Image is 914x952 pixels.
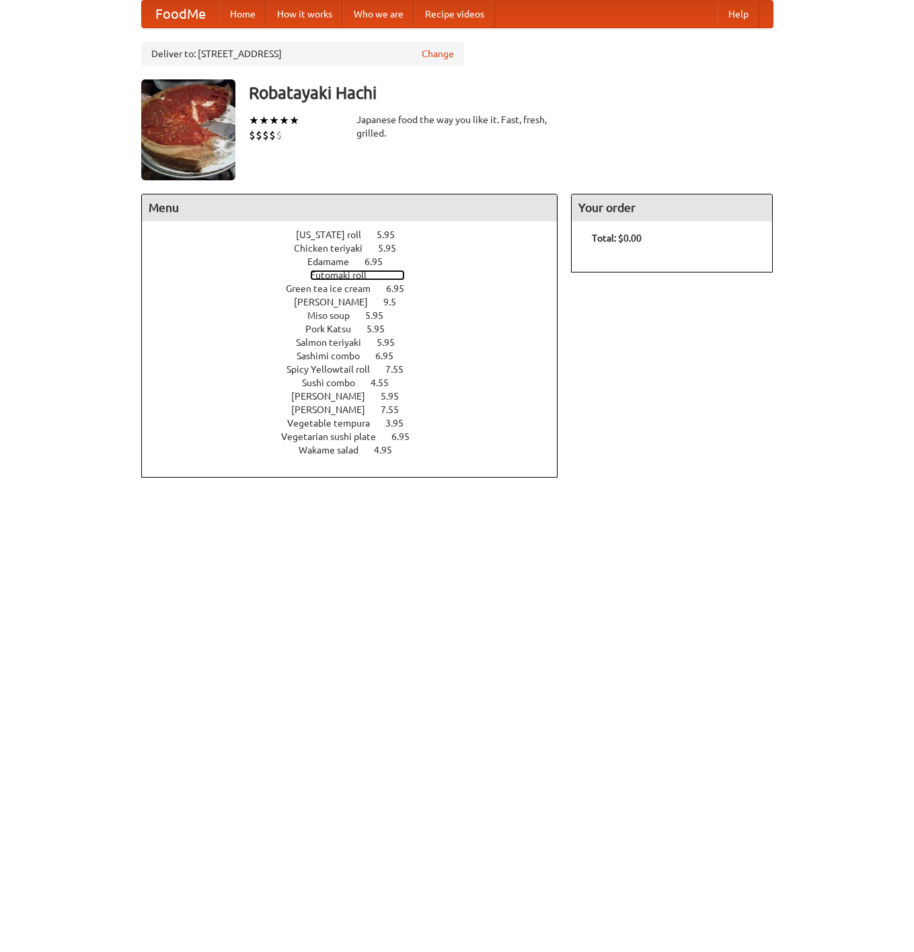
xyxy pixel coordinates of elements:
span: [PERSON_NAME] [291,404,379,415]
span: Sushi combo [302,377,369,388]
span: 5.95 [378,243,410,254]
a: How it works [266,1,343,28]
li: $ [249,128,256,143]
li: $ [256,128,262,143]
span: 6.95 [365,256,396,267]
span: [PERSON_NAME] [294,297,381,307]
a: [PERSON_NAME] 9.5 [294,297,421,307]
span: 9.5 [383,297,410,307]
div: Japanese food the way you like it. Fast, fresh, grilled. [356,113,558,140]
a: FoodMe [142,1,219,28]
span: Green tea ice cream [286,283,384,294]
span: 4.55 [371,377,402,388]
span: 6.95 [391,431,423,442]
a: Spicy Yellowtail roll 7.55 [287,364,428,375]
a: [US_STATE] roll 5.95 [296,229,420,240]
span: 6.95 [386,283,418,294]
span: 5.95 [367,324,398,334]
h3: Robatayaki Hachi [249,79,773,106]
span: Pork Katsu [305,324,365,334]
span: Chicken teriyaki [294,243,376,254]
span: 7.55 [381,404,412,415]
h4: Your order [572,194,772,221]
li: $ [262,128,269,143]
a: Sashimi combo 6.95 [297,351,418,361]
a: Miso soup 5.95 [307,310,408,321]
a: Vegetable tempura 3.95 [287,418,428,429]
span: 7.55 [385,364,417,375]
h4: Menu [142,194,558,221]
span: Salmon teriyaki [296,337,375,348]
span: Wakame salad [299,445,372,455]
span: 6.95 [375,351,407,361]
a: Recipe videos [414,1,495,28]
a: Change [422,47,454,61]
a: Wakame salad 4.95 [299,445,417,455]
a: Home [219,1,266,28]
a: Salmon teriyaki 5.95 [296,337,420,348]
a: Edamame 6.95 [307,256,408,267]
li: ★ [279,113,289,128]
li: ★ [259,113,269,128]
span: 5.95 [381,391,412,402]
a: Futomaki roll [310,270,405,281]
span: 5.95 [377,229,408,240]
div: Deliver to: [STREET_ADDRESS] [141,42,464,66]
span: Vegetarian sushi plate [281,431,389,442]
span: [PERSON_NAME] [291,391,379,402]
span: Futomaki roll [310,270,380,281]
span: Sashimi combo [297,351,373,361]
span: Spicy Yellowtail roll [287,364,383,375]
span: 5.95 [365,310,397,321]
span: Vegetable tempura [287,418,383,429]
span: 4.95 [374,445,406,455]
a: Who we are [343,1,414,28]
span: Edamame [307,256,363,267]
span: 3.95 [385,418,417,429]
a: Chicken teriyaki 5.95 [294,243,421,254]
a: [PERSON_NAME] 7.55 [291,404,424,415]
li: ★ [269,113,279,128]
li: ★ [289,113,299,128]
span: [US_STATE] roll [296,229,375,240]
li: ★ [249,113,259,128]
a: Green tea ice cream 6.95 [286,283,429,294]
li: $ [276,128,282,143]
li: $ [269,128,276,143]
span: Miso soup [307,310,363,321]
a: [PERSON_NAME] 5.95 [291,391,424,402]
a: Vegetarian sushi plate 6.95 [281,431,434,442]
a: Pork Katsu 5.95 [305,324,410,334]
span: 5.95 [377,337,408,348]
b: Total: $0.00 [592,233,642,244]
a: Help [718,1,759,28]
a: Sushi combo 4.55 [302,377,414,388]
img: angular.jpg [141,79,235,180]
